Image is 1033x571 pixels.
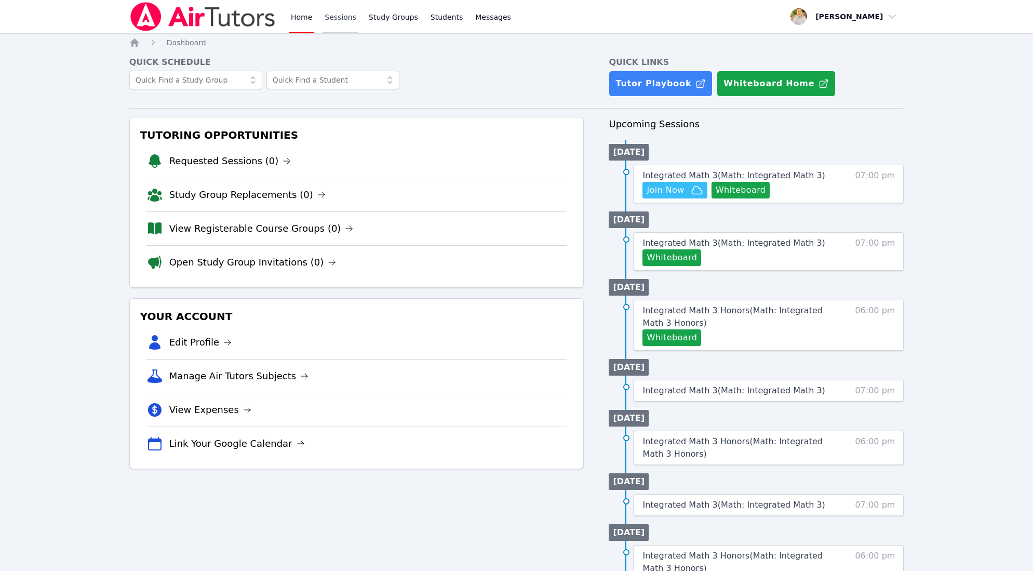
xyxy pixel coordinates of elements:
[855,237,895,266] span: 07:00 pm
[169,255,337,270] a: Open Study Group Invitations (0)
[169,369,309,383] a: Manage Air Tutors Subjects
[642,249,701,266] button: Whiteboard
[129,56,584,69] h4: Quick Schedule
[609,144,649,161] li: [DATE]
[609,359,649,376] li: [DATE]
[642,435,831,460] a: Integrated Math 3 Honors(Math: Integrated Math 3 Honors)
[609,279,649,296] li: [DATE]
[712,182,770,198] button: Whiteboard
[169,335,232,350] a: Edit Profile
[169,436,305,451] a: Link Your Google Calendar
[138,126,575,144] h3: Tutoring Opportunities
[642,304,831,329] a: Integrated Math 3 Honors(Math: Integrated Math 3 Honors)
[167,37,206,48] a: Dashboard
[169,221,354,236] a: View Registerable Course Groups (0)
[609,211,649,228] li: [DATE]
[642,237,825,249] a: Integrated Math 3(Math: Integrated Math 3)
[855,304,895,346] span: 06:00 pm
[129,2,276,31] img: Air Tutors
[642,386,825,395] span: Integrated Math 3 ( Math: Integrated Math 3 )
[642,182,707,198] button: Join Now
[647,184,684,196] span: Join Now
[609,56,904,69] h4: Quick Links
[855,499,895,511] span: 07:00 pm
[642,436,822,459] span: Integrated Math 3 Honors ( Math: Integrated Math 3 Honors )
[169,154,291,168] a: Requested Sessions (0)
[266,71,399,89] input: Quick Find a Student
[717,71,836,97] button: Whiteboard Home
[475,12,511,22] span: Messages
[642,170,825,180] span: Integrated Math 3 ( Math: Integrated Math 3 )
[642,384,825,397] a: Integrated Math 3(Math: Integrated Math 3)
[138,307,575,326] h3: Your Account
[167,38,206,47] span: Dashboard
[609,524,649,541] li: [DATE]
[609,71,713,97] a: Tutor Playbook
[609,473,649,490] li: [DATE]
[642,329,701,346] button: Whiteboard
[642,169,825,182] a: Integrated Math 3(Math: Integrated Math 3)
[169,403,251,417] a: View Expenses
[642,500,825,510] span: Integrated Math 3 ( Math: Integrated Math 3 )
[609,410,649,427] li: [DATE]
[169,188,326,202] a: Study Group Replacements (0)
[855,384,895,397] span: 07:00 pm
[609,117,904,131] h3: Upcoming Sessions
[129,71,262,89] input: Quick Find a Study Group
[855,435,895,460] span: 06:00 pm
[642,499,825,511] a: Integrated Math 3(Math: Integrated Math 3)
[642,306,822,328] span: Integrated Math 3 Honors ( Math: Integrated Math 3 Honors )
[642,238,825,248] span: Integrated Math 3 ( Math: Integrated Math 3 )
[855,169,895,198] span: 07:00 pm
[129,37,904,48] nav: Breadcrumb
